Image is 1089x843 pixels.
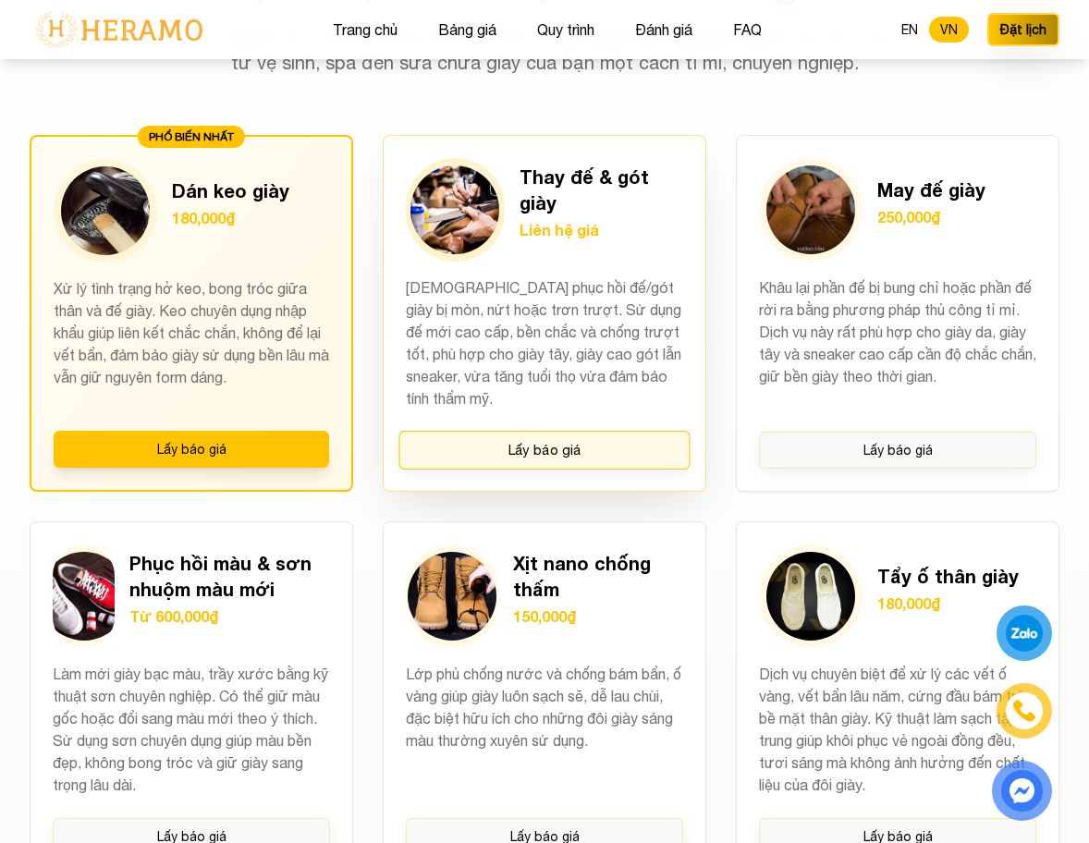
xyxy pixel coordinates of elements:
[54,431,329,468] button: Lấy báo giá
[399,431,691,470] button: Lấy báo giá
[1014,701,1035,721] img: phone-icon
[129,605,330,628] p: Từ 600,000₫
[40,552,128,641] img: Phục hồi màu & sơn nhuộm màu mới
[172,177,289,203] h3: Dán keo giày
[532,18,600,42] button: Quy trình
[61,166,150,255] img: Dán keo giày
[327,18,403,42] button: Trang chủ
[759,663,1036,796] p: Dịch vụ chuyên biệt để xử lý các vết ố vàng, vết bẩn lâu năm, cứng đầu bám trên bề mặt thân giày....
[877,563,1019,589] h3: Tẩy ố thân giày
[433,18,502,42] button: Bảng giá
[513,605,683,628] p: 150,000₫
[410,165,499,254] img: Thay đế & gót giày
[53,663,330,796] p: Làm mới giày bạc màu, trầy xước bằng kỹ thuật sơn chuyên nghiệp. Có thể giữ màu gốc hoặc đổi sang...
[630,18,698,42] button: Đánh giá
[129,550,330,602] h3: Phục hồi màu & sơn nhuộm màu mới
[877,206,985,228] p: 250,000₫
[30,10,208,49] img: logo-with-text.png
[513,550,683,602] h3: Xịt nano chống thấm
[728,18,767,42] button: FAQ
[54,277,329,409] p: Xử lý tình trạng hở keo, bong tróc giữa thân và đế giày. Keo chuyên dụng nhập khẩu giúp liên kết ...
[520,164,683,215] h3: Thay đế & gót giày
[172,207,289,229] p: 180,000₫
[929,17,969,43] button: VN
[406,663,683,796] p: Lớp phủ chống nước và chống bám bẩn, ố vàng giúp giày luôn sạch sẽ, dễ lau chùi, đặc biệt hữu ích...
[520,219,683,241] p: Liên hệ giá
[877,177,985,202] h3: May đế giày
[890,17,929,43] button: EN
[138,126,245,148] div: PHỔ BIẾN NHẤT
[759,432,1036,469] button: Lấy báo giá
[766,165,855,254] img: May đế giày
[987,13,1059,46] button: Đặt lịch
[408,552,496,641] img: Xịt nano chống thấm
[877,593,1019,615] p: 180,000₫
[759,276,1036,409] p: Khâu lại phần đế bị bung chỉ hoặc phần đế rời ra bằng phương pháp thủ công tỉ mỉ. Dịch vụ này rất...
[406,276,683,409] p: [DEMOGRAPHIC_DATA] phục hồi đế/gót giày bị mòn, nứt hoặc trơn trượt. Sử dụng đế mới cao cấp, bền ...
[766,552,855,641] img: Tẩy ố thân giày
[999,686,1049,736] a: phone-icon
